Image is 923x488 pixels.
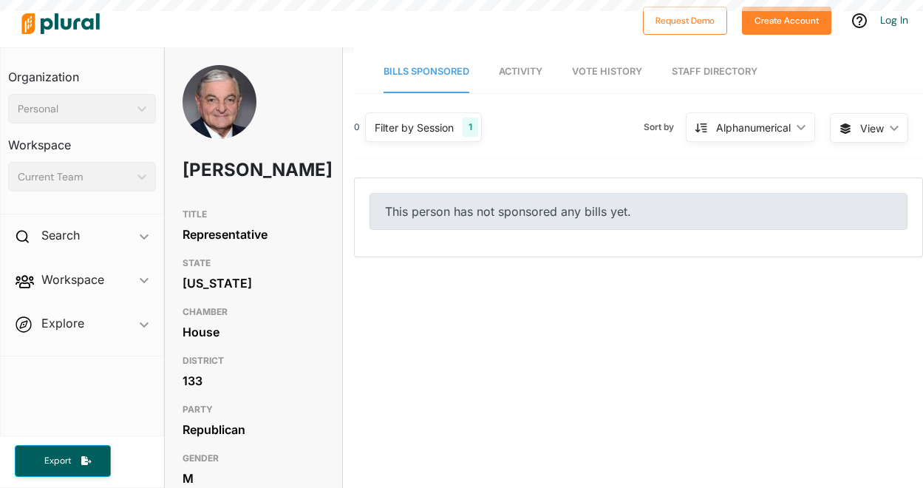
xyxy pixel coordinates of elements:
h3: Organization [8,55,156,88]
h3: Workspace [8,123,156,156]
h1: [PERSON_NAME] [183,148,268,192]
div: Alphanumerical [716,120,791,135]
a: Create Account [742,12,831,27]
div: This person has not sponsored any bills yet. [369,193,907,230]
h3: CHAMBER [183,303,324,321]
div: 1 [463,118,478,137]
button: Export [15,445,111,477]
div: 133 [183,370,324,392]
div: Representative [183,223,324,245]
a: Request Demo [643,12,727,27]
button: Create Account [742,7,831,35]
div: Personal [18,101,132,117]
h3: DISTRICT [183,352,324,370]
h2: Search [41,227,80,243]
div: Filter by Session [375,120,454,135]
h3: STATE [183,254,324,272]
a: Log In [880,13,908,27]
span: View [860,121,884,136]
span: Export [34,455,81,467]
span: Bills Sponsored [384,66,469,77]
h3: TITLE [183,206,324,223]
span: Activity [499,66,542,77]
div: [US_STATE] [183,272,324,294]
span: Vote History [572,66,642,77]
a: Vote History [572,51,642,93]
h3: PARTY [183,401,324,418]
a: Activity [499,51,542,93]
div: House [183,321,324,343]
div: Republican [183,418,324,441]
button: Request Demo [643,7,727,35]
div: Current Team [18,169,132,185]
a: Bills Sponsored [384,51,469,93]
div: 0 [354,121,360,134]
span: Sort by [644,121,686,134]
h3: GENDER [183,450,324,467]
img: Headshot of Danny Mathis [183,65,256,176]
a: Staff Directory [672,51,757,93]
